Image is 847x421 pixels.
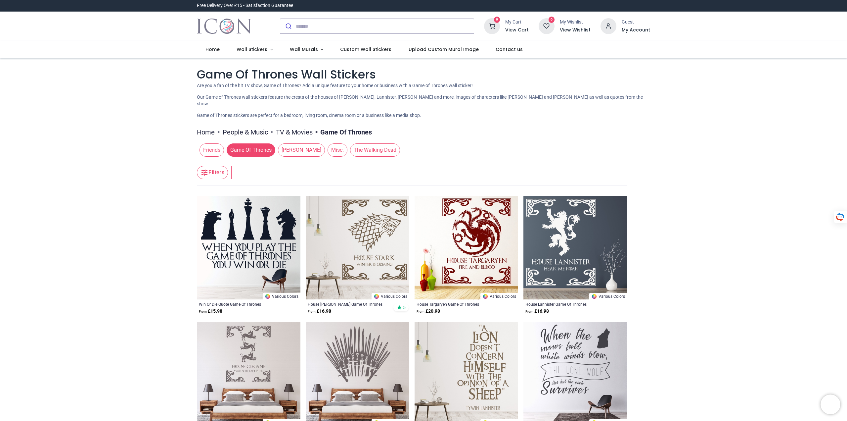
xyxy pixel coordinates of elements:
[350,143,400,157] span: The Walking Dead
[197,128,215,137] a: Home
[417,301,496,307] a: House Targaryen Game Of Thrones
[308,301,387,307] a: House [PERSON_NAME] Game Of Thrones
[263,293,300,299] a: Various Colors
[197,166,228,179] button: Filters
[560,27,591,33] a: View Wishlist
[589,293,627,299] a: Various Colors
[197,112,650,119] p: Game of Thrones stickers are perfect for a bedroom, living room, cinema room or a business like a...
[290,46,318,53] span: Wall Murals
[197,94,650,107] p: Our Game of Thrones wall stickers feature the crests of the houses of [PERSON_NAME], Lannister, [...
[409,46,479,53] span: Upload Custom Mural Image
[308,308,331,315] strong: £ 16.98
[549,17,555,23] sup: 0
[480,293,518,299] a: Various Colors
[197,143,224,157] button: Friends
[484,23,500,28] a: 0
[525,308,549,315] strong: £ 16.98
[511,2,650,9] iframe: Customer reviews powered by Trustpilot
[325,143,347,157] button: Misc.
[525,310,533,313] span: From
[205,46,220,53] span: Home
[560,19,591,26] div: My Wishlist
[308,310,316,313] span: From
[197,17,251,35] a: Logo of Icon Wall Stickers
[200,143,224,157] span: Friends
[306,196,409,299] img: House Stark Game Of Thrones Wall Sticker
[494,17,500,23] sup: 0
[197,196,300,299] img: Win Or Die Quote Game Of Thrones Wall Sticker
[622,19,650,26] div: Guest
[197,17,251,35] img: Icon Wall Stickers
[276,128,313,137] a: TV & Movies
[280,19,296,33] button: Submit
[525,301,605,307] a: House Lannister Game Of Thrones
[417,308,440,315] strong: £ 20.98
[275,143,325,157] button: [PERSON_NAME]
[328,143,347,157] span: Misc.
[197,82,650,89] p: Are you a fan of the hit TV show, Game of Thrones? Add a unique feature to your home or business ...
[372,293,409,299] a: Various Colors
[237,46,267,53] span: Wall Stickers
[278,143,325,157] span: [PERSON_NAME]
[199,310,207,313] span: From
[265,293,271,299] img: Color Wheel
[199,308,222,315] strong: £ 15.98
[482,293,488,299] img: Color Wheel
[227,143,275,157] span: Game Of Thrones
[313,128,372,137] li: Game Of Thrones
[505,19,529,26] div: My Cart
[523,196,627,299] img: House Lannister Game Of Thrones Wall Sticker
[224,143,275,157] button: Game Of Thrones
[197,66,650,82] h1: Game Of Thrones Wall Stickers
[340,46,391,53] span: Custom Wall Stickers
[347,143,400,157] button: The Walking Dead
[281,41,332,58] a: Wall Murals
[403,304,406,310] span: 5
[496,46,523,53] span: Contact us
[622,27,650,33] a: My Account
[415,196,518,299] img: House Targaryen Game Of Thrones Wall Sticker
[539,23,555,28] a: 0
[228,41,281,58] a: Wall Stickers
[374,293,379,299] img: Color Wheel
[821,395,840,414] iframe: Brevo live chat
[199,301,279,307] a: Win Or Die Quote Game Of Thrones
[313,129,320,135] span: >
[417,310,424,313] span: From
[215,129,223,135] span: >
[591,293,597,299] img: Color Wheel
[223,128,268,137] a: People & Music
[505,27,529,33] a: View Cart
[268,129,276,135] span: >
[197,2,293,9] div: Free Delivery Over £15 - Satisfaction Guarantee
